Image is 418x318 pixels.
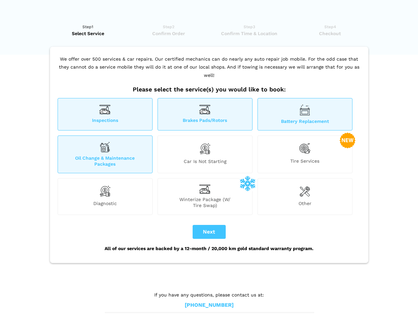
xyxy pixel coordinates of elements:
a: Step1 [50,24,126,37]
p: If you have any questions, please contact us at: [105,291,313,298]
span: Winterize Package (W/ Tire Swap) [158,196,252,208]
span: Diagnostic [58,200,152,208]
span: Car is not starting [158,158,252,167]
a: [PHONE_NUMBER] [185,302,234,309]
span: Select Service [50,30,126,37]
a: Step3 [211,24,288,37]
p: We offer over 500 services & car repairs. Our certified mechanics can do nearly any auto repair j... [56,55,362,86]
span: Inspections [58,117,152,124]
span: Oil Change & Maintenance Packages [58,155,152,167]
span: Confirm Order [130,30,207,37]
a: Step4 [292,24,368,37]
span: Battery Replacement [258,118,352,124]
h2: Please select the service(s) you would like to book: [56,86,362,93]
span: Brakes Pads/Rotors [158,117,252,124]
span: Tire Services [258,158,352,167]
span: Confirm Time & Location [211,30,288,37]
img: winterize-icon_1.png [240,175,255,191]
a: Step2 [130,24,207,37]
span: Checkout [292,30,368,37]
span: Other [258,200,352,208]
div: All of our services are backed by a 12-month / 20,000 km gold standard warranty program. [56,239,362,258]
button: Next [193,225,226,239]
img: new-badge-2-48.png [340,132,355,148]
